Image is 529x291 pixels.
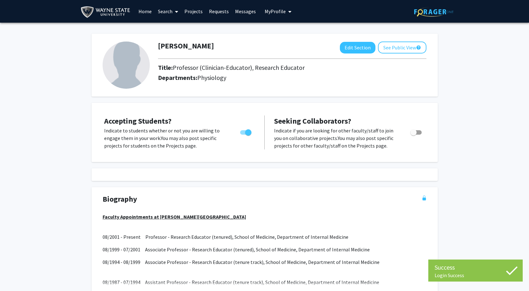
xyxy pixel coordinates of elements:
[135,0,155,22] a: Home
[206,0,232,22] a: Requests
[232,0,259,22] a: Messages
[153,74,431,81] h2: Departments:
[408,127,425,136] div: Toggle
[274,127,398,149] p: Indicate if you are looking for other faculty/staff to join you on collaborative projects. You ma...
[416,44,421,51] mat-icon: help
[155,0,181,22] a: Search
[104,116,172,126] span: Accepting Students?
[81,5,133,19] img: Wayne State University Logo
[103,258,427,273] p: 08/1994 - 08/1999 Associate Professor - Research Educator (tenure track), School of Medicine, Dep...
[103,214,246,220] strong: Faculty Appointments at [PERSON_NAME][GEOGRAPHIC_DATA]
[197,74,226,81] span: Physiology
[181,0,206,22] a: Projects
[238,127,255,136] div: Toggle
[158,42,214,51] h1: [PERSON_NAME]
[265,8,286,14] span: My Profile
[435,263,516,272] div: Success
[274,116,351,126] span: Seeking Collaborators?
[103,246,427,253] p: 08/1999 - 07/2001 Associate Professor - Research Educator (tenured), School of Medicine, Departme...
[378,42,426,53] button: See Public View
[158,64,305,71] h2: Title:
[104,127,228,149] p: Indicate to students whether or not you are willing to engage them in your work. You may also pos...
[414,7,453,17] img: ForagerOne Logo
[173,64,305,71] span: Professor (Clinician-Educator), Research Educator
[103,193,137,205] span: Biography
[103,226,427,241] p: 08/2001 - Present Professor - Research Educator (tenured), School of Medicine, Department of Inte...
[435,272,516,278] div: Login Success
[103,42,150,89] img: Profile Picture
[340,42,375,53] button: Edit Section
